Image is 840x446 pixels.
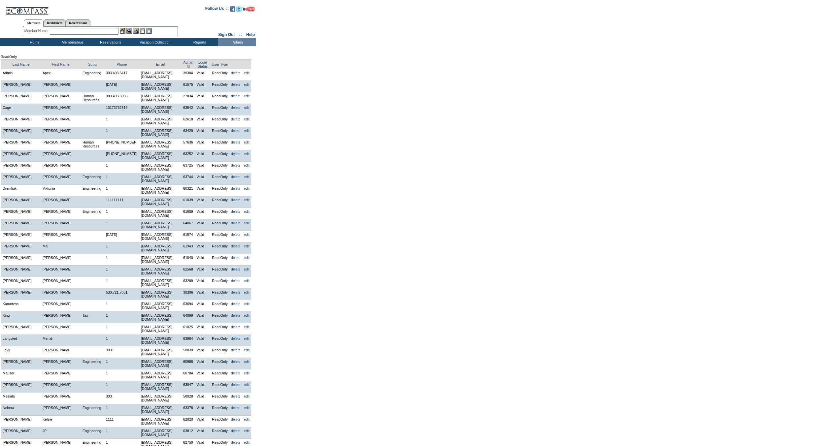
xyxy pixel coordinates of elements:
[243,7,254,12] img: Subscribe to our YouTube Channel
[1,92,41,104] td: [PERSON_NAME]
[244,129,250,133] a: edit
[244,244,250,248] a: edit
[139,196,182,208] td: [EMAIL_ADDRESS][DOMAIN_NAME]
[1,369,41,381] td: Mauser
[231,71,241,75] a: delete
[195,185,211,196] td: Valid
[41,92,81,104] td: [PERSON_NAME]
[231,360,241,364] a: delete
[195,289,211,300] td: Valid
[231,152,241,156] a: delete
[231,140,241,144] a: delete
[246,32,255,37] a: Help
[231,267,241,271] a: delete
[139,219,182,231] td: [EMAIL_ADDRESS][DOMAIN_NAME]
[231,417,241,421] a: delete
[1,323,41,335] td: [PERSON_NAME]
[66,19,90,26] a: Reservations
[231,117,241,121] a: delete
[230,8,235,12] a: Become our fan on Facebook
[230,6,235,12] img: Become our fan on Facebook
[244,360,250,364] a: edit
[104,81,139,92] td: [DATE]
[210,346,229,358] td: ReadOnly
[210,231,229,242] td: ReadOnly
[41,242,81,254] td: Mai
[210,150,229,162] td: ReadOnly
[41,196,81,208] td: [PERSON_NAME]
[139,369,182,381] td: [EMAIL_ADDRESS][DOMAIN_NAME]
[195,173,211,185] td: Valid
[244,290,250,294] a: edit
[231,233,241,237] a: delete
[104,231,139,242] td: [DATE]
[139,173,182,185] td: [EMAIL_ADDRESS][DOMAIN_NAME]
[41,300,81,312] td: [PERSON_NAME]
[231,94,241,98] a: delete
[104,335,139,346] td: 1
[1,381,41,393] td: [PERSON_NAME]
[41,277,81,289] td: [PERSON_NAME]
[195,208,211,219] td: Valid
[244,394,250,398] a: edit
[210,266,229,277] td: ReadOnly
[1,139,41,150] td: [PERSON_NAME]
[210,92,229,104] td: ReadOnly
[1,173,41,185] td: [PERSON_NAME]
[195,254,211,266] td: Valid
[104,369,139,381] td: 1
[244,336,250,340] a: edit
[244,71,250,75] a: edit
[195,323,211,335] td: Valid
[139,346,182,358] td: [EMAIL_ADDRESS][DOMAIN_NAME]
[231,209,241,213] a: delete
[231,302,241,306] a: delete
[244,313,250,317] a: edit
[182,289,195,300] td: 38306
[182,185,195,196] td: 60321
[210,196,229,208] td: ReadOnly
[81,358,104,369] td: Engineering
[244,302,250,306] a: edit
[139,277,182,289] td: [EMAIL_ADDRESS][DOMAIN_NAME]
[104,358,139,369] td: 1
[104,219,139,231] td: 1
[182,242,195,254] td: 61943
[231,371,241,375] a: delete
[139,242,182,254] td: [EMAIL_ADDRESS][DOMAIN_NAME]
[195,242,211,254] td: Valid
[182,277,195,289] td: 63289
[182,358,195,369] td: 60986
[195,300,211,312] td: Valid
[212,62,228,66] a: User Type
[41,289,81,300] td: [PERSON_NAME]
[104,115,139,127] td: 1
[195,69,211,81] td: Valid
[231,221,241,225] a: delete
[210,277,229,289] td: ReadOnly
[195,369,211,381] td: Valid
[1,185,41,196] td: Dremliuk
[1,69,41,81] td: Admin
[139,92,182,104] td: [EMAIL_ADDRESS][DOMAIN_NAME]
[41,150,81,162] td: [PERSON_NAME]
[182,369,195,381] td: 60784
[41,381,81,393] td: [PERSON_NAME]
[6,2,49,15] img: Compass Home
[182,312,195,323] td: 64099
[81,208,104,219] td: Engineering
[1,208,41,219] td: [PERSON_NAME]
[140,28,145,34] img: Reservations
[104,69,139,81] td: 303.493.6417
[210,312,229,323] td: ReadOnly
[195,346,211,358] td: Valid
[156,62,165,66] a: Email
[231,325,241,329] a: delete
[210,300,229,312] td: ReadOnly
[244,209,250,213] a: edit
[236,6,242,12] img: Follow us on Twitter
[244,267,250,271] a: edit
[210,358,229,369] td: ReadOnly
[139,254,182,266] td: [EMAIL_ADDRESS][DOMAIN_NAME]
[91,38,129,46] td: Reservations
